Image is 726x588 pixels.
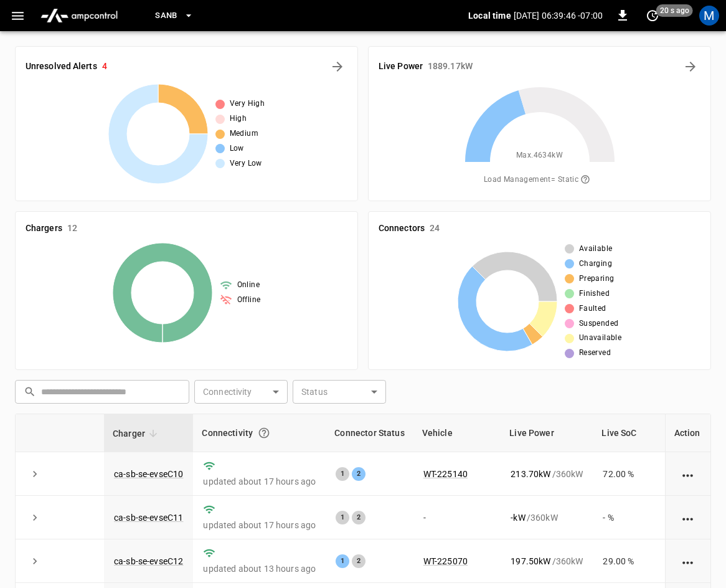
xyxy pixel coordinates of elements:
span: High [230,113,247,125]
span: Charger [113,426,161,441]
div: / 360 kW [511,555,583,567]
td: 29.00 % [593,539,681,583]
p: [DATE] 06:39:46 -07:00 [514,9,603,22]
span: Max. 4634 kW [516,149,563,162]
p: 213.70 kW [511,468,550,480]
span: Low [230,143,244,155]
span: Medium [230,128,258,140]
span: Charging [579,258,612,270]
div: profile-icon [699,6,719,26]
button: expand row [26,465,44,483]
span: SanB [155,9,177,23]
button: All Alerts [328,57,347,77]
div: 2 [352,467,365,481]
td: - % [593,496,681,539]
div: action cell options [681,511,696,524]
span: Load Management = Static [484,169,595,191]
a: WT-225140 [423,469,468,479]
a: ca-sb-se-evseC11 [114,513,183,523]
div: action cell options [681,555,696,567]
h6: Chargers [26,222,62,235]
span: Online [237,279,260,292]
th: Connector Status [326,414,413,452]
div: Connectivity [202,422,317,444]
button: expand row [26,508,44,527]
div: / 360 kW [511,511,583,524]
p: - kW [511,511,525,524]
p: updated about 13 hours ago [203,562,316,575]
p: 197.50 kW [511,555,550,567]
button: set refresh interval [643,6,662,26]
h6: Live Power [379,60,423,73]
th: Live SoC [593,414,681,452]
a: ca-sb-se-evseC10 [114,469,183,479]
img: ampcontrol.io logo [35,4,123,27]
span: Unavailable [579,332,621,344]
p: updated about 17 hours ago [203,475,316,488]
div: 1 [336,511,349,524]
button: The system is using AmpEdge-configured limits for static load managment. Depending on your config... [575,169,595,191]
th: Vehicle [413,414,501,452]
span: Very Low [230,158,262,170]
button: expand row [26,552,44,571]
a: ca-sb-se-evseC12 [114,556,183,566]
p: updated about 17 hours ago [203,519,316,531]
a: WT-225070 [423,556,468,566]
span: Finished [579,288,610,300]
h6: 1889.17 kW [428,60,473,73]
th: Action [665,414,710,452]
h6: 24 [430,222,440,235]
span: Preparing [579,273,615,285]
h6: 4 [102,60,107,73]
span: Reserved [579,347,611,359]
h6: Connectors [379,222,425,235]
div: 2 [352,554,365,568]
span: Faulted [579,303,606,315]
div: 1 [336,467,349,481]
h6: Unresolved Alerts [26,60,97,73]
td: - [413,496,501,539]
td: 72.00 % [593,452,681,496]
h6: 12 [67,222,77,235]
button: SanB [150,4,199,28]
span: Suspended [579,318,619,330]
button: Connection between the charger and our software. [253,422,275,444]
button: Energy Overview [681,57,700,77]
span: Very High [230,98,265,110]
span: 20 s ago [656,4,693,17]
th: Live Power [501,414,593,452]
div: / 360 kW [511,468,583,480]
div: 2 [352,511,365,524]
div: 1 [336,554,349,568]
span: Available [579,243,613,255]
div: action cell options [681,468,696,480]
span: Offline [237,294,261,306]
p: Local time [468,9,511,22]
